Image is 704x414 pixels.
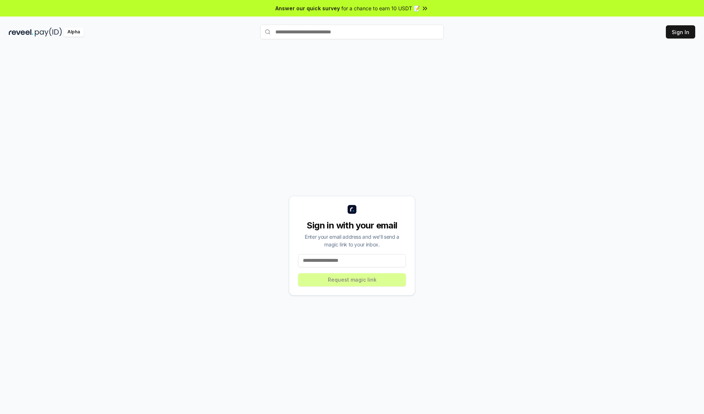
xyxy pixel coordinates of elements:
span: Answer our quick survey [275,4,340,12]
img: pay_id [35,28,62,37]
button: Sign In [666,25,695,39]
img: reveel_dark [9,28,33,37]
div: Sign in with your email [298,220,406,231]
div: Alpha [63,28,84,37]
img: logo_small [348,205,356,214]
div: Enter your email address and we’ll send a magic link to your inbox. [298,233,406,248]
span: for a chance to earn 10 USDT 📝 [341,4,420,12]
